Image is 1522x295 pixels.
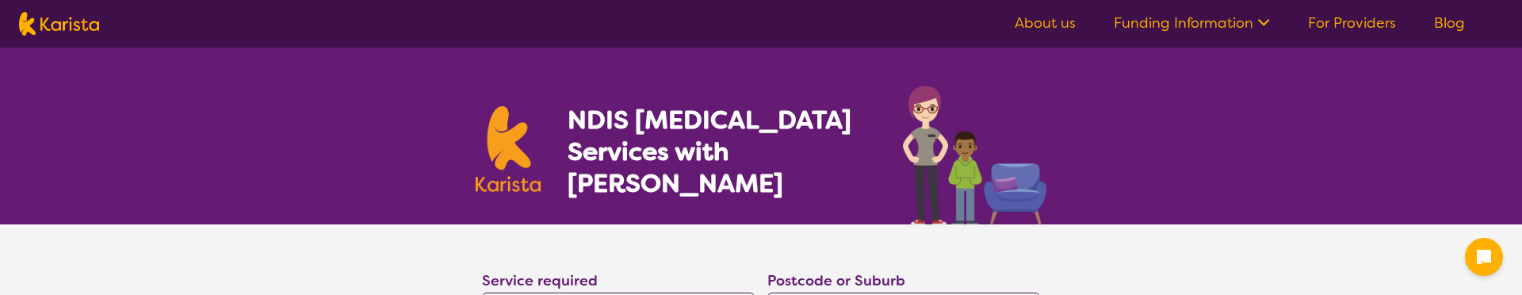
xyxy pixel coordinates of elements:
[767,271,905,290] label: Postcode or Suburb
[1015,13,1076,33] a: About us
[1114,13,1270,33] a: Funding Information
[482,271,598,290] label: Service required
[568,104,876,199] h1: NDIS [MEDICAL_DATA] Services with [PERSON_NAME]
[1434,13,1465,33] a: Blog
[476,106,541,192] img: Karista logo
[1308,13,1396,33] a: For Providers
[19,12,99,36] img: Karista logo
[903,86,1046,224] img: occupational-therapy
